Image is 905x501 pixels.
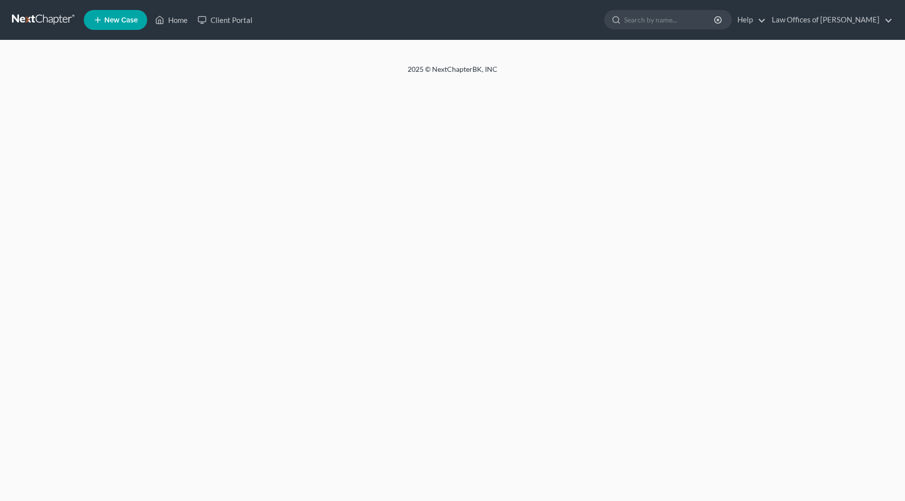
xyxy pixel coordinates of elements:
a: Help [732,11,766,29]
input: Search by name... [624,10,715,29]
a: Client Portal [193,11,257,29]
a: Home [150,11,193,29]
a: Law Offices of [PERSON_NAME] [767,11,893,29]
span: New Case [104,16,138,24]
div: 2025 © NextChapterBK, INC [168,64,737,82]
